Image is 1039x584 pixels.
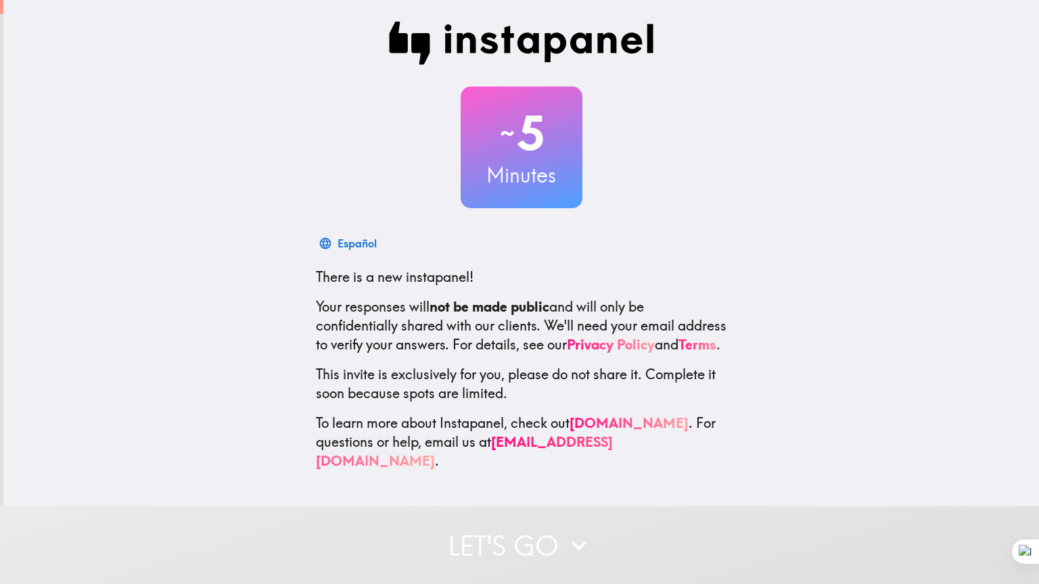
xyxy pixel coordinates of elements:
button: Español [316,230,382,257]
h2: 5 [461,105,582,161]
h3: Minutes [461,161,582,189]
span: There is a new instapanel! [316,268,474,285]
p: This invite is exclusively for you, please do not share it. Complete it soon because spots are li... [316,365,727,403]
span: ~ [498,113,517,153]
img: Instapanel [389,22,654,65]
a: [EMAIL_ADDRESS][DOMAIN_NAME] [316,433,613,469]
a: [DOMAIN_NAME] [570,414,689,431]
a: Privacy Policy [567,336,655,353]
p: To learn more about Instapanel, check out . For questions or help, email us at . [316,414,727,470]
div: Español [338,234,377,253]
b: not be made public [430,298,549,315]
a: Terms [678,336,716,353]
p: Your responses will and will only be confidentially shared with our clients. We'll need your emai... [316,297,727,354]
